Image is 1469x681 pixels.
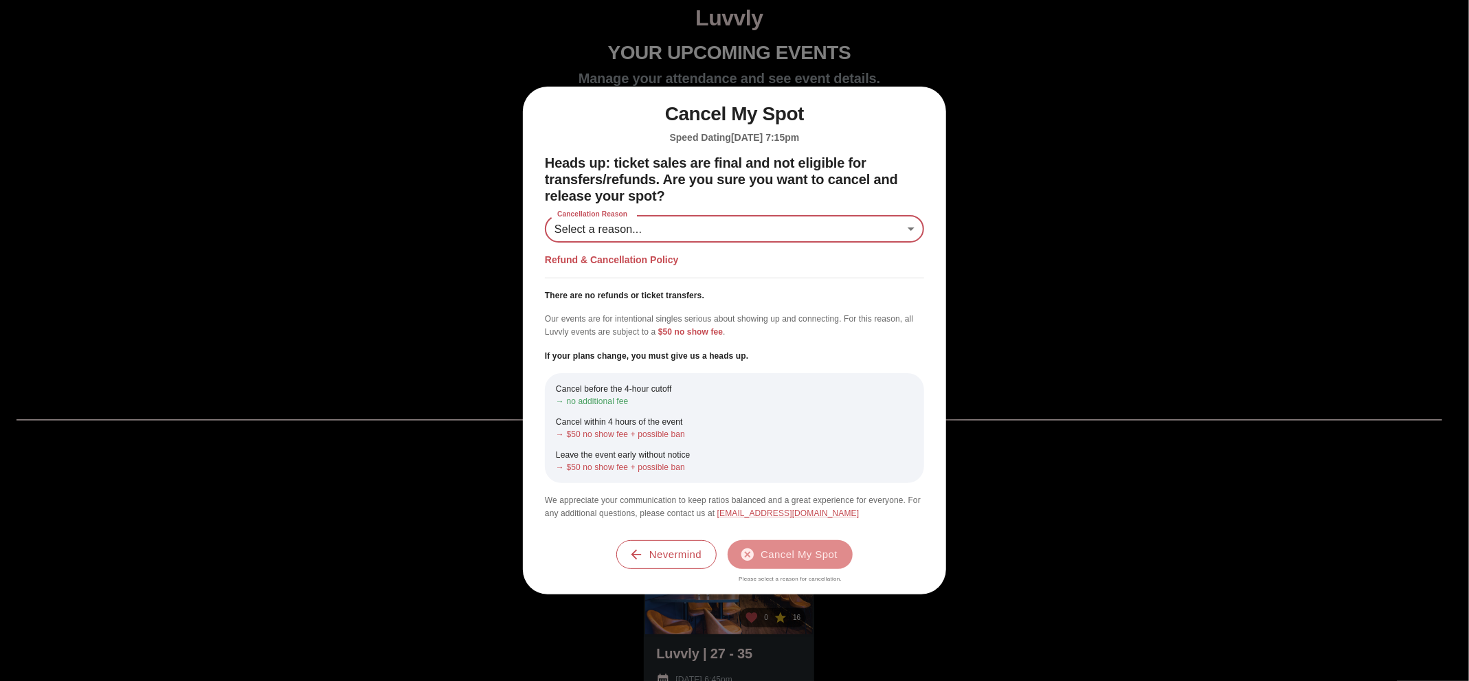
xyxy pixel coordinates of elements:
p: We appreciate your communication to keep ratios balanced and a great experience for everyone. For... [545,494,924,520]
h1: Cancel My Spot [545,103,924,126]
span: Please select a reason for cancellation. [728,574,853,583]
button: Nevermind [616,540,717,569]
p: Leave the event early without notice [556,449,913,461]
p: Cancel within 4 hours of the event [556,416,913,428]
h2: Heads up: ticket sales are final and not eligible for transfers/refunds. Are you sure you want to... [545,155,924,204]
label: Cancellation Reason [550,210,635,220]
p: Our events are for intentional singles serious about showing up and connecting. For this reason, ... [545,313,924,339]
span: $50 no show fee [658,327,723,337]
h5: Refund & Cancellation Policy [545,254,924,267]
p: If your plans change, you must give us a heads up. [545,350,924,362]
p: → no additional fee [556,395,913,408]
div: Select a reason... [545,215,924,243]
p: Cancel before the 4-hour cutoff [556,383,913,395]
p: → $50 no show fee + possible ban [556,428,913,440]
p: There are no refunds or ticket transfers. [545,289,924,302]
p: → $50 no show fee + possible ban [556,461,913,473]
h5: Speed Dating [DATE] 7:15pm [545,131,924,144]
a: [EMAIL_ADDRESS][DOMAIN_NAME] [717,509,860,518]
